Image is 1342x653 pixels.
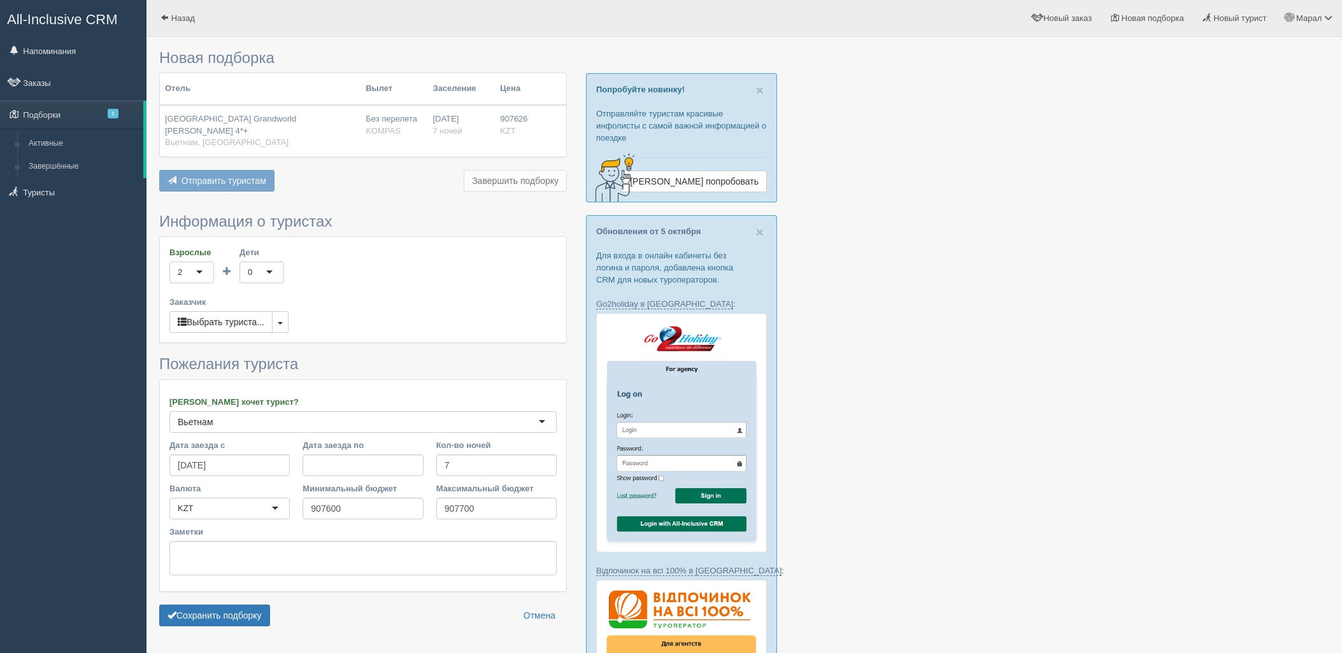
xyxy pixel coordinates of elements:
[23,132,143,155] a: Активные
[108,109,118,118] span: 1
[500,126,516,136] span: KZT
[596,299,733,309] a: Go2holiday в [GEOGRAPHIC_DATA]
[366,126,401,136] span: KOMPAS
[596,83,767,95] p: Попробуйте новинку!
[756,225,764,239] button: Close
[596,566,782,576] a: Відпочинок на всі 100% в [GEOGRAPHIC_DATA]
[159,355,298,372] span: Пожелания туриста
[756,83,764,97] span: ×
[169,246,214,258] label: Взрослые
[160,73,360,105] th: Отель
[1122,13,1184,23] span: Новая подборка
[500,114,527,123] span: 907626
[436,482,557,495] label: Максимальный бюджет
[1043,13,1092,23] span: Новый заказ
[427,73,495,105] th: Заселение
[159,170,275,192] button: Отправить туристам
[436,454,557,476] input: 7-10 или 7,10,14
[178,416,213,428] div: Вьетнам
[436,439,557,451] label: Кол-во ночей
[303,439,423,451] label: Дата заезда по
[596,298,767,310] p: :
[432,113,490,137] div: [DATE]
[756,83,764,97] button: Close
[159,213,567,230] h3: Информация о туристах
[515,605,564,626] a: Отмена
[596,227,701,236] a: Обновления от 5 октября
[596,565,767,577] p: :
[432,126,462,136] span: 7 ночей
[366,113,422,137] div: Без перелета
[596,249,767,286] p: Для входа в онлайн кабинеты без логина и пароля, добавлена кнопка CRM для новых туроператоров.
[248,266,252,279] div: 0
[165,137,289,147] span: Вьетнам, [GEOGRAPHIC_DATA]
[169,296,557,308] label: Заказчик
[756,225,764,239] span: ×
[495,73,532,105] th: Цена
[182,176,266,186] span: Отправить туристам
[239,246,284,258] label: Дети
[178,266,182,279] div: 2
[596,313,767,552] img: go2holiday-login-via-crm-for-travel-agents.png
[1213,13,1266,23] span: Новый турист
[1,1,146,36] a: All-Inclusive CRM
[622,171,767,192] a: [PERSON_NAME] попробовать
[159,605,270,626] button: Сохранить подборку
[171,13,195,23] span: Назад
[159,50,567,66] h3: Новая подборка
[464,170,567,192] button: Завершить подборку
[169,526,557,538] label: Заметки
[165,114,296,136] span: [GEOGRAPHIC_DATA] Grandworld [PERSON_NAME] 4*+
[360,73,427,105] th: Вылет
[303,482,423,495] label: Минимальный бюджет
[169,482,290,495] label: Валюта
[23,155,143,178] a: Завершённые
[169,311,273,333] button: Выбрать туриста...
[587,152,638,203] img: creative-idea-2907357.png
[7,11,118,27] span: All-Inclusive CRM
[596,108,767,144] p: Отправляйте туристам красивые инфолисты с самой важной информацией о поездке
[169,396,557,408] label: [PERSON_NAME] хочет турист?
[1296,13,1322,23] span: Марал
[169,439,290,451] label: Дата заезда с
[178,502,194,515] div: KZT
